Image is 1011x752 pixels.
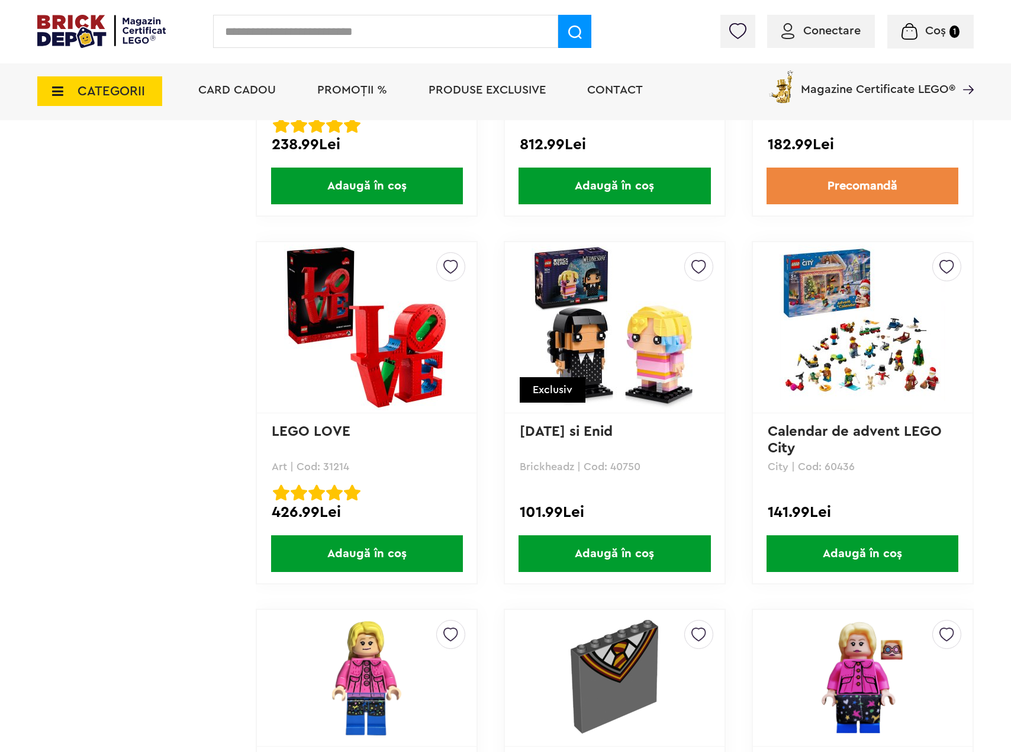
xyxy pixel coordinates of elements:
[519,168,710,204] span: Adaugă în coș
[505,535,725,572] a: Adaugă în coș
[284,245,450,410] img: LEGO LOVE
[520,377,585,403] div: Exclusiv
[587,84,643,96] a: Contact
[532,245,697,410] img: Wednesday si Enid
[800,620,925,736] img: Minifigurină LEGO Harry Potter - Luna Lovegood colhp05
[767,535,958,572] span: Adaugă în coș
[767,168,958,204] a: Precomandă
[558,620,671,734] img: Panou 1 x 6 x 5 decorată cu cravată, pulover Gryffindor
[272,137,462,152] div: 238.99Lei
[753,535,973,572] a: Adaugă în coș
[768,137,958,152] div: 182.99Lei
[271,535,463,572] span: Adaugă în coș
[801,68,955,95] span: Magazine Certificate LEGO®
[429,84,546,96] a: Produse exclusive
[308,484,325,501] img: Evaluare cu stele
[520,425,613,439] a: [DATE] si Enid
[198,84,276,96] a: Card Cadou
[925,25,946,37] span: Coș
[317,84,387,96] a: PROMOȚII %
[326,484,343,501] img: Evaluare cu stele
[272,504,462,520] div: 426.99Lei
[272,425,350,439] a: LEGO LOVE
[273,484,289,501] img: Evaluare cu stele
[271,168,463,204] span: Adaugă în coș
[291,117,307,133] img: Evaluare cu stele
[78,85,145,98] span: CATEGORII
[780,245,945,410] img: Calendar de advent LEGO City
[803,25,861,37] span: Conectare
[326,117,343,133] img: Evaluare cu stele
[520,137,710,152] div: 812.99Lei
[520,461,710,472] p: Brickheadz | Cod: 40750
[272,461,462,472] p: Art | Cod: 31214
[344,117,360,133] img: Evaluare cu stele
[313,620,420,736] img: Minifigurină LEGO Harry Potter - Luna Lovegood hp386
[768,504,958,520] div: 141.99Lei
[505,168,725,204] a: Adaugă în coș
[344,484,360,501] img: Evaluare cu stele
[955,68,974,80] a: Magazine Certificate LEGO®
[781,25,861,37] a: Conectare
[768,461,958,472] p: City | Cod: 60436
[949,25,960,38] small: 1
[519,535,710,572] span: Adaugă în coș
[257,535,476,572] a: Adaugă în coș
[768,425,946,455] a: Calendar de advent LEGO City
[257,168,476,204] a: Adaugă în coș
[520,504,710,520] div: 101.99Lei
[291,484,307,501] img: Evaluare cu stele
[308,117,325,133] img: Evaluare cu stele
[273,117,289,133] img: Evaluare cu stele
